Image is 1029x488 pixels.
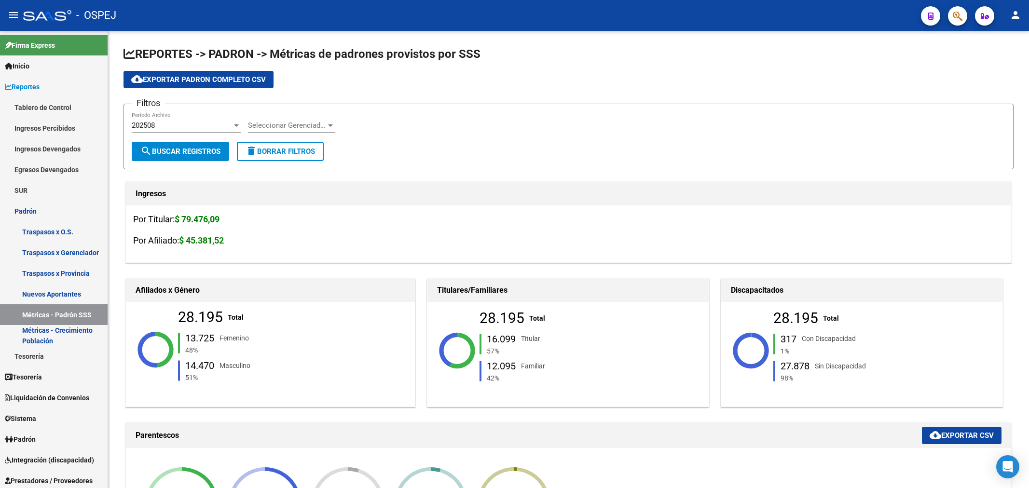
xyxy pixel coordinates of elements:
div: 13.725 [185,333,214,343]
div: Sin Discapacidad [815,360,866,371]
h3: Filtros [132,96,165,110]
div: 98% [779,373,902,383]
span: Padrón [5,434,36,445]
h3: Por Afiliado: [133,234,1004,247]
div: 51% [183,372,307,382]
span: REPORTES -> PADRON -> Métricas de padrones provistos por SSS [123,47,480,61]
div: 16.099 [487,334,516,343]
h1: Titulares/Familiares [437,283,699,298]
button: Exportar Padron Completo CSV [123,71,274,88]
div: Titular [521,333,540,344]
mat-icon: delete [246,145,257,157]
span: Exportar Padron Completo CSV [131,75,266,84]
span: Sistema [5,413,36,424]
strong: $ 45.381,52 [179,235,224,245]
div: 1% [779,345,902,356]
div: Femenino [220,333,249,343]
button: Exportar CSV [922,427,1002,444]
h1: Discapacitados [731,283,993,298]
div: Total [228,312,244,323]
div: 48% [183,345,307,355]
div: Masculino [220,360,250,370]
span: 202508 [132,121,155,130]
span: Tesorería [5,372,42,382]
button: Buscar Registros [132,142,229,161]
div: 57% [485,345,608,356]
span: Seleccionar Gerenciador [248,121,326,130]
span: Exportar CSV [930,431,994,440]
span: Liquidación de Convenios [5,393,89,403]
span: Inicio [5,61,29,71]
div: 27.878 [781,361,809,371]
span: Buscar Registros [140,147,220,156]
div: Total [823,312,839,323]
mat-icon: cloud_download [131,73,143,85]
div: Con Discapacidad [802,333,856,344]
div: 28.195 [773,312,818,323]
span: Borrar Filtros [246,147,315,156]
div: 42% [485,373,608,383]
div: Open Intercom Messenger [996,455,1019,478]
h1: Afiliados x Género [136,283,405,298]
mat-icon: person [1010,9,1021,21]
mat-icon: search [140,145,152,157]
span: - OSPEJ [76,5,116,26]
div: 12.095 [487,361,516,371]
span: Firma Express [5,40,55,51]
div: Total [529,312,545,323]
h3: Por Titular: [133,213,1004,226]
span: Integración (discapacidad) [5,455,94,465]
button: Borrar Filtros [237,142,324,161]
span: Prestadores / Proveedores [5,475,93,486]
h1: Ingresos [136,186,1002,202]
div: Familiar [521,360,545,371]
strong: $ 79.476,09 [175,214,220,224]
div: 28.195 [178,312,223,323]
mat-icon: menu [8,9,19,21]
div: 317 [781,334,796,343]
span: Reportes [5,81,40,92]
mat-icon: cloud_download [930,429,941,441]
div: 14.470 [185,360,214,370]
h1: Parentescos [136,428,922,443]
div: 28.195 [480,312,524,323]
